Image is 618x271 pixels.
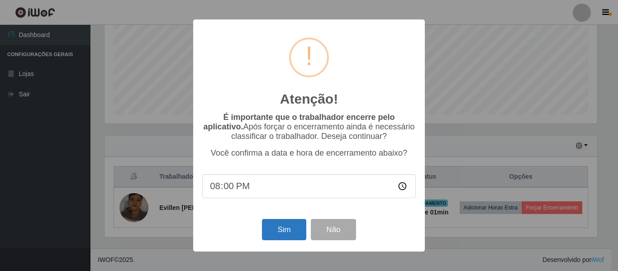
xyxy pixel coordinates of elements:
[280,91,338,107] h2: Atenção!
[311,219,356,240] button: Não
[203,113,395,131] b: É importante que o trabalhador encerre pelo aplicativo.
[202,113,416,141] p: Após forçar o encerramento ainda é necessário classificar o trabalhador. Deseja continuar?
[262,219,306,240] button: Sim
[202,148,416,158] p: Você confirma a data e hora de encerramento abaixo?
